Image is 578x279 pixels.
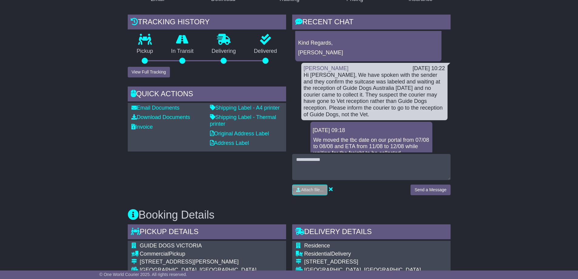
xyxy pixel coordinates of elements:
[140,251,257,257] div: Pickup
[128,87,286,103] div: Quick Actions
[128,15,286,31] div: Tracking history
[210,114,276,127] a: Shipping Label - Thermal printer
[131,105,180,111] a: Email Documents
[162,48,203,55] p: In Transit
[298,40,438,46] p: Kind Regards,
[203,48,245,55] p: Delivering
[245,48,286,55] p: Delivered
[304,65,349,71] a: [PERSON_NAME]
[411,185,450,195] button: Send a Message
[304,267,421,274] div: [GEOGRAPHIC_DATA], [GEOGRAPHIC_DATA]
[210,131,269,137] a: Original Address Label
[413,65,445,72] div: [DATE] 10:22
[210,140,249,146] a: Address Label
[140,259,257,265] div: [STREET_ADDRESS][PERSON_NAME]
[100,272,187,277] span: © One World Courier 2025. All rights reserved.
[313,137,429,157] p: We moved the tbc date on our portal from 07/08 to 08/08 and ETA from 11/08 to 12/08 while waiting...
[131,114,190,120] a: Download Documents
[304,72,445,118] div: Hi [PERSON_NAME], We have spoken with the sender and they confirm the suitcase was labeled and wa...
[140,267,257,274] div: [GEOGRAPHIC_DATA], [GEOGRAPHIC_DATA]
[304,259,421,265] div: [STREET_ADDRESS]
[131,124,153,130] a: Invoice
[140,243,202,249] span: GUIDE DOGS VICTORIA
[128,224,286,241] div: Pickup Details
[128,48,162,55] p: Pickup
[128,209,451,221] h3: Booking Details
[292,224,451,241] div: Delivery Details
[304,243,330,249] span: Residence
[292,15,451,31] div: RECENT CHAT
[140,251,169,257] span: Commercial
[210,105,280,111] a: Shipping Label - A4 printer
[313,127,430,134] div: [DATE] 09:18
[304,251,331,257] span: Residential
[298,49,438,56] p: [PERSON_NAME]
[304,251,421,257] div: Delivery
[128,67,170,77] button: View Full Tracking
